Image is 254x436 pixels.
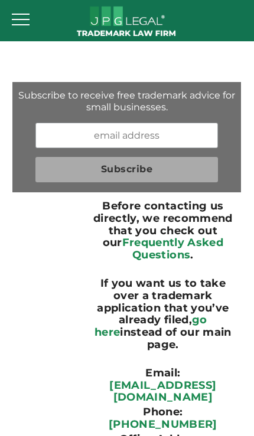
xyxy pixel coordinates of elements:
input: Subscribe [35,157,219,182]
a: Frequently Asked Questions [122,236,224,261]
a: [PHONE_NUMBER] [109,418,217,431]
a: go here [95,313,207,339]
ul: Phone: [92,406,235,418]
ul: Email: [92,367,235,379]
div: Subscribe to receive free trademark advice for small businesses. [12,90,241,114]
ul: Before contacting us directly, we recommend that you check out our . [92,200,235,261]
ul: If you want us to take over a trademark application that you’ve already filed, instead of our mai... [92,277,235,350]
input: email address [35,123,219,148]
a: JPG Legal [67,3,187,43]
a: [EMAIL_ADDRESS][DOMAIN_NAME] [109,379,216,404]
img: JPG Legal [67,3,187,38]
